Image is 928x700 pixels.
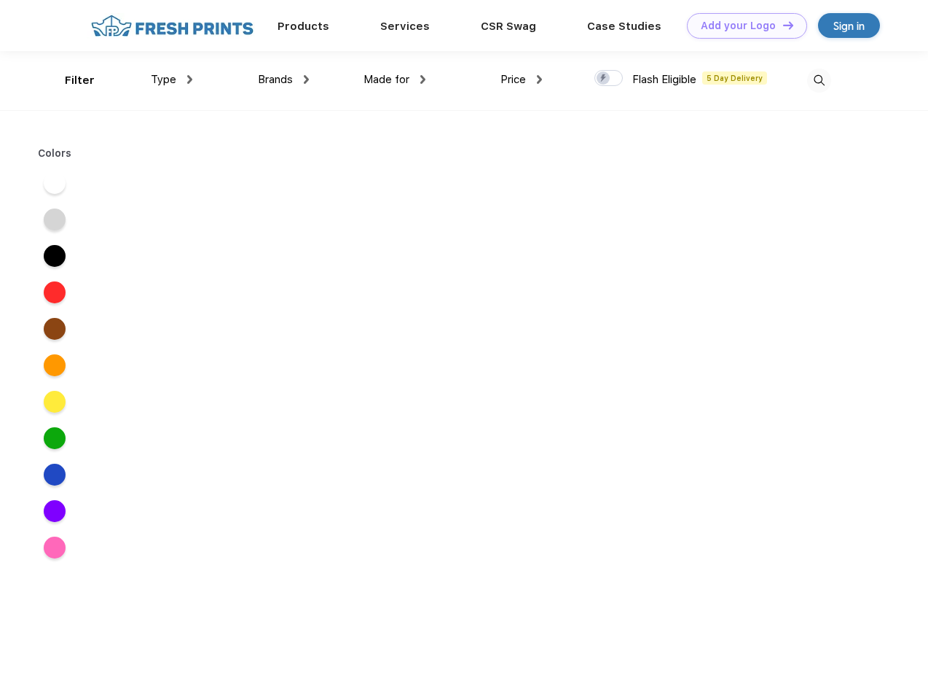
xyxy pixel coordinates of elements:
div: Colors [27,146,83,161]
a: Services [380,20,430,33]
a: CSR Swag [481,20,536,33]
span: 5 Day Delivery [702,71,767,85]
img: dropdown.png [537,75,542,84]
img: DT [783,21,793,29]
img: fo%20logo%202.webp [87,13,258,39]
div: Sign in [833,17,865,34]
span: Made for [363,73,409,86]
span: Price [500,73,526,86]
a: Sign in [818,13,880,38]
a: Products [278,20,329,33]
span: Flash Eligible [632,73,696,86]
div: Filter [65,72,95,89]
img: dropdown.png [420,75,425,84]
img: dropdown.png [187,75,192,84]
span: Type [151,73,176,86]
span: Brands [258,73,293,86]
img: desktop_search.svg [807,69,831,93]
img: dropdown.png [304,75,309,84]
div: Add your Logo [701,20,776,32]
